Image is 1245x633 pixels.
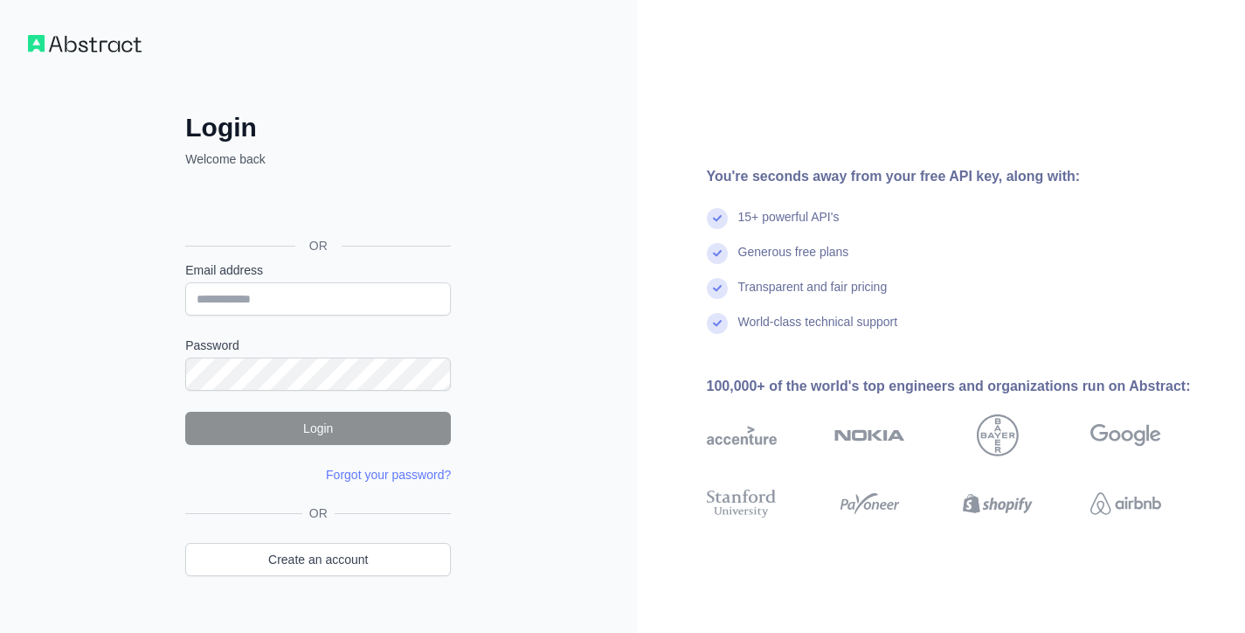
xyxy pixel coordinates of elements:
img: accenture [707,414,778,456]
div: Transparent and fair pricing [738,278,888,313]
span: OR [295,237,342,254]
div: You're seconds away from your free API key, along with: [707,166,1218,187]
div: 15+ powerful API's [738,208,840,243]
img: check mark [707,278,728,299]
div: World-class technical support [738,313,898,348]
div: Generous free plans [738,243,849,278]
span: OR [302,504,335,522]
img: check mark [707,243,728,264]
img: Workflow [28,35,142,52]
img: airbnb [1090,486,1161,521]
p: Welcome back [185,150,451,168]
iframe: Botón de Acceder con Google [176,187,456,226]
img: google [1090,414,1161,456]
div: Acceder con Google. Se abre en una pestaña nueva [185,187,447,226]
button: Login [185,412,451,445]
label: Password [185,337,451,354]
img: stanford university [707,486,778,521]
img: check mark [707,313,728,334]
img: payoneer [834,486,905,521]
img: bayer [977,414,1019,456]
img: nokia [834,414,905,456]
div: 100,000+ of the world's top engineers and organizations run on Abstract: [707,376,1218,397]
a: Forgot your password? [326,468,451,482]
h2: Login [185,112,451,143]
a: Create an account [185,543,451,576]
img: shopify [963,486,1034,521]
label: Email address [185,261,451,279]
img: check mark [707,208,728,229]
